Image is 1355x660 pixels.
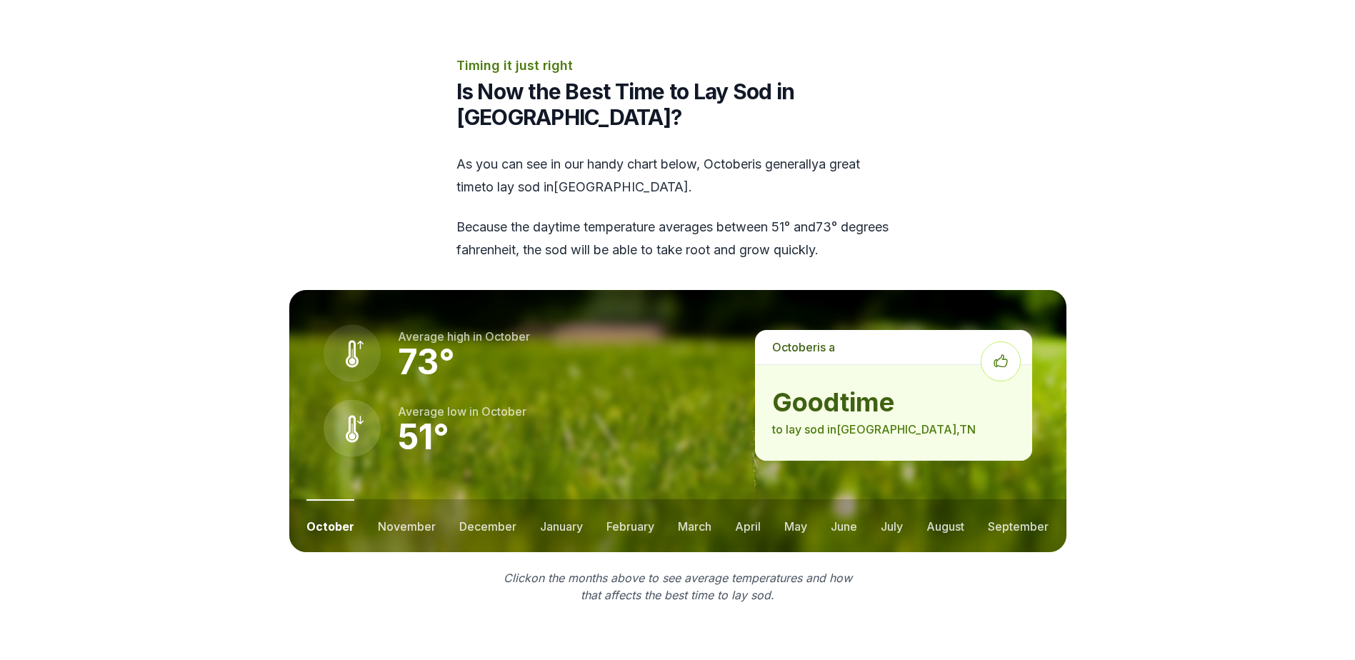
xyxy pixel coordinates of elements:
[398,416,449,458] strong: 51 °
[456,79,899,130] h2: Is Now the Best Time to Lay Sod in [GEOGRAPHIC_DATA]?
[456,216,899,261] p: Because the daytime temperature averages between 51 ° and 73 ° degrees fahrenheit, the sod will b...
[735,499,761,552] button: april
[398,328,530,345] p: Average high in
[398,341,455,383] strong: 73 °
[678,499,711,552] button: march
[481,404,526,419] span: october
[306,499,354,552] button: october
[831,499,857,552] button: june
[606,499,654,552] button: february
[495,569,861,604] p: Click on the months above to see average temperatures and how that affects the best time to lay sod.
[755,330,1031,364] p: is a
[540,499,583,552] button: january
[926,499,964,552] button: august
[485,329,530,344] span: october
[881,499,903,552] button: july
[398,403,526,420] p: Average low in
[378,499,436,552] button: november
[772,340,817,354] span: october
[704,156,752,171] span: october
[772,421,1014,438] p: to lay sod in [GEOGRAPHIC_DATA] , TN
[784,499,807,552] button: may
[456,56,899,76] p: Timing it just right
[459,499,516,552] button: december
[772,388,1014,416] strong: good time
[988,499,1049,552] button: september
[456,153,899,261] div: As you can see in our handy chart below, is generally a great time to lay sod in [GEOGRAPHIC_DATA] .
